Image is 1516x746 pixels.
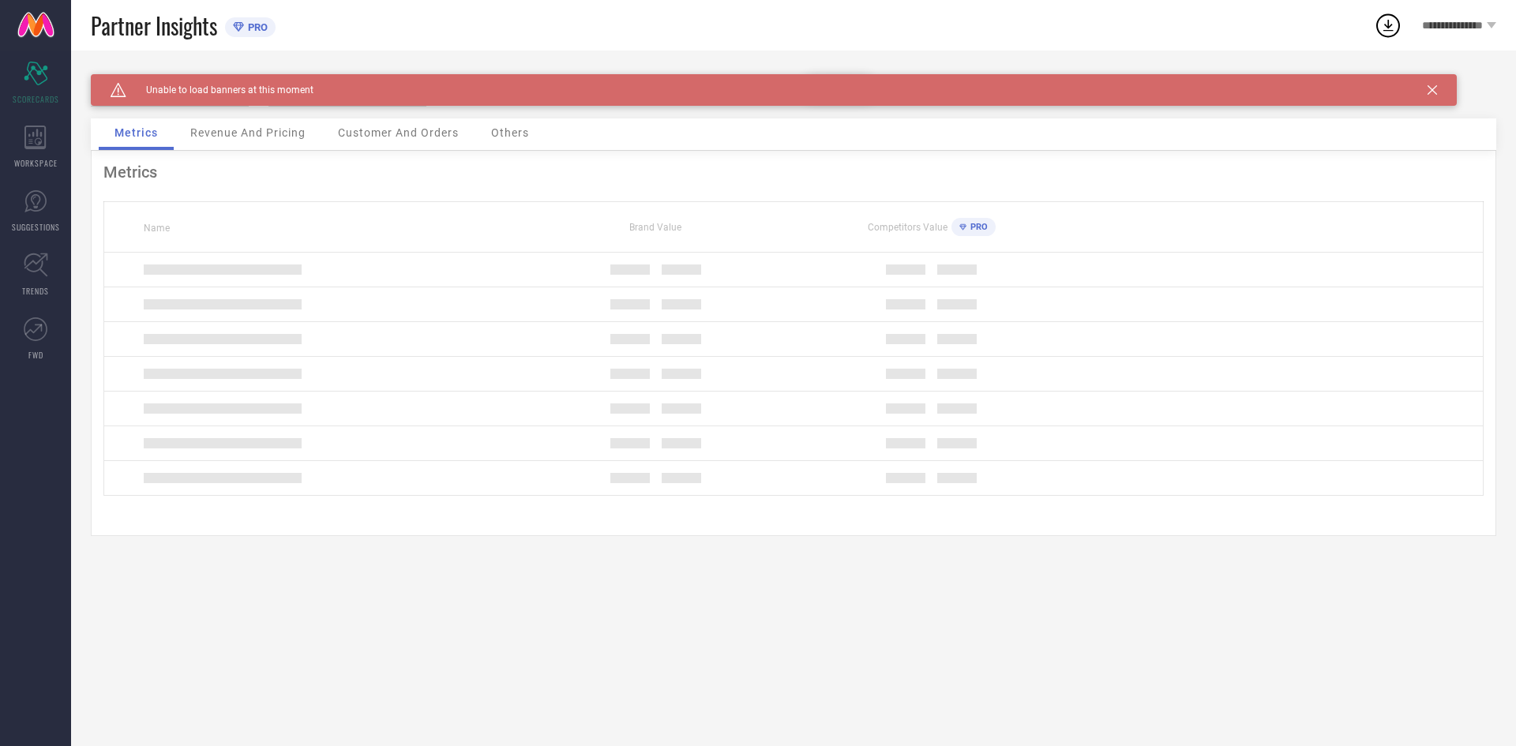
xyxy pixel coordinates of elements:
[1374,11,1402,39] div: Open download list
[338,126,459,139] span: Customer And Orders
[491,126,529,139] span: Others
[114,126,158,139] span: Metrics
[103,163,1484,182] div: Metrics
[126,84,313,96] span: Unable to load banners at this moment
[22,285,49,297] span: TRENDS
[868,222,947,233] span: Competitors Value
[14,157,58,169] span: WORKSPACE
[629,222,681,233] span: Brand Value
[91,74,249,85] div: Brand
[13,93,59,105] span: SCORECARDS
[91,9,217,42] span: Partner Insights
[28,349,43,361] span: FWD
[966,222,988,232] span: PRO
[190,126,306,139] span: Revenue And Pricing
[244,21,268,33] span: PRO
[144,223,170,234] span: Name
[12,221,60,233] span: SUGGESTIONS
